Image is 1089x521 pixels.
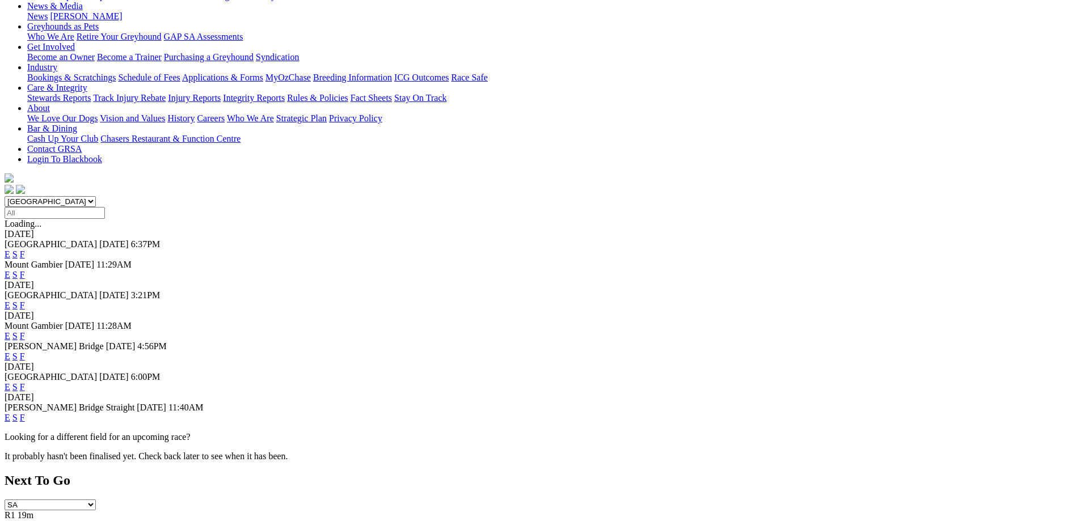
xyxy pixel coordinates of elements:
[20,270,25,279] a: F
[137,341,167,351] span: 4:56PM
[65,260,95,269] span: [DATE]
[5,300,10,310] a: E
[27,124,77,133] a: Bar & Dining
[12,382,18,392] a: S
[20,351,25,361] a: F
[12,270,18,279] a: S
[5,351,10,361] a: E
[256,52,299,62] a: Syndication
[27,11,48,21] a: News
[313,73,392,82] a: Breeding Information
[12,331,18,341] a: S
[20,300,25,310] a: F
[5,219,41,228] span: Loading...
[27,1,83,11] a: News & Media
[5,185,14,194] img: facebook.svg
[5,413,10,422] a: E
[5,207,105,219] input: Select date
[164,52,254,62] a: Purchasing a Greyhound
[27,22,99,31] a: Greyhounds as Pets
[5,270,10,279] a: E
[27,52,1084,62] div: Get Involved
[5,510,15,520] span: R1
[27,154,102,164] a: Login To Blackbook
[93,93,166,103] a: Track Injury Rebate
[168,403,204,412] span: 11:40AM
[227,113,274,123] a: Who We Are
[5,280,1084,290] div: [DATE]
[20,331,25,341] a: F
[5,372,97,382] span: [GEOGRAPHIC_DATA]
[27,83,87,92] a: Care & Integrity
[5,229,1084,239] div: [DATE]
[27,32,74,41] a: Who We Are
[27,103,50,113] a: About
[131,372,161,382] span: 6:00PM
[27,93,1084,103] div: Care & Integrity
[5,239,97,249] span: [GEOGRAPHIC_DATA]
[50,11,122,21] a: [PERSON_NAME]
[20,249,25,259] a: F
[27,73,116,82] a: Bookings & Scratchings
[287,93,348,103] a: Rules & Policies
[5,392,1084,403] div: [DATE]
[27,62,57,72] a: Industry
[99,239,129,249] span: [DATE]
[5,473,1084,488] h2: Next To Go
[137,403,166,412] span: [DATE]
[351,93,392,103] a: Fact Sheets
[5,362,1084,372] div: [DATE]
[99,290,129,300] span: [DATE]
[12,249,18,259] a: S
[5,432,1084,442] p: Looking for a different field for an upcoming race?
[131,290,161,300] span: 3:21PM
[106,341,136,351] span: [DATE]
[27,134,98,143] a: Cash Up Your Club
[12,351,18,361] a: S
[131,239,161,249] span: 6:37PM
[27,32,1084,42] div: Greyhounds as Pets
[99,372,129,382] span: [DATE]
[96,260,132,269] span: 11:29AM
[5,403,134,412] span: [PERSON_NAME] Bridge Straight
[27,134,1084,144] div: Bar & Dining
[276,113,327,123] a: Strategic Plan
[97,52,162,62] a: Become a Trainer
[167,113,195,123] a: History
[118,73,180,82] a: Schedule of Fees
[20,413,25,422] a: F
[65,321,95,331] span: [DATE]
[77,32,162,41] a: Retire Your Greyhound
[27,73,1084,83] div: Industry
[27,42,75,52] a: Get Involved
[5,382,10,392] a: E
[5,311,1084,321] div: [DATE]
[182,73,263,82] a: Applications & Forms
[451,73,487,82] a: Race Safe
[27,113,98,123] a: We Love Our Dogs
[197,113,225,123] a: Careers
[27,113,1084,124] div: About
[394,93,446,103] a: Stay On Track
[27,93,91,103] a: Stewards Reports
[5,260,63,269] span: Mount Gambier
[5,341,104,351] span: [PERSON_NAME] Bridge
[16,185,25,194] img: twitter.svg
[5,451,288,461] partial: It probably hasn't been finalised yet. Check back later to see when it has been.
[27,52,95,62] a: Become an Owner
[5,321,63,331] span: Mount Gambier
[394,73,449,82] a: ICG Outcomes
[5,173,14,183] img: logo-grsa-white.png
[100,134,240,143] a: Chasers Restaurant & Function Centre
[100,113,165,123] a: Vision and Values
[329,113,382,123] a: Privacy Policy
[12,300,18,310] a: S
[223,93,285,103] a: Integrity Reports
[96,321,132,331] span: 11:28AM
[12,413,18,422] a: S
[5,331,10,341] a: E
[27,11,1084,22] div: News & Media
[5,249,10,259] a: E
[20,382,25,392] a: F
[168,93,221,103] a: Injury Reports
